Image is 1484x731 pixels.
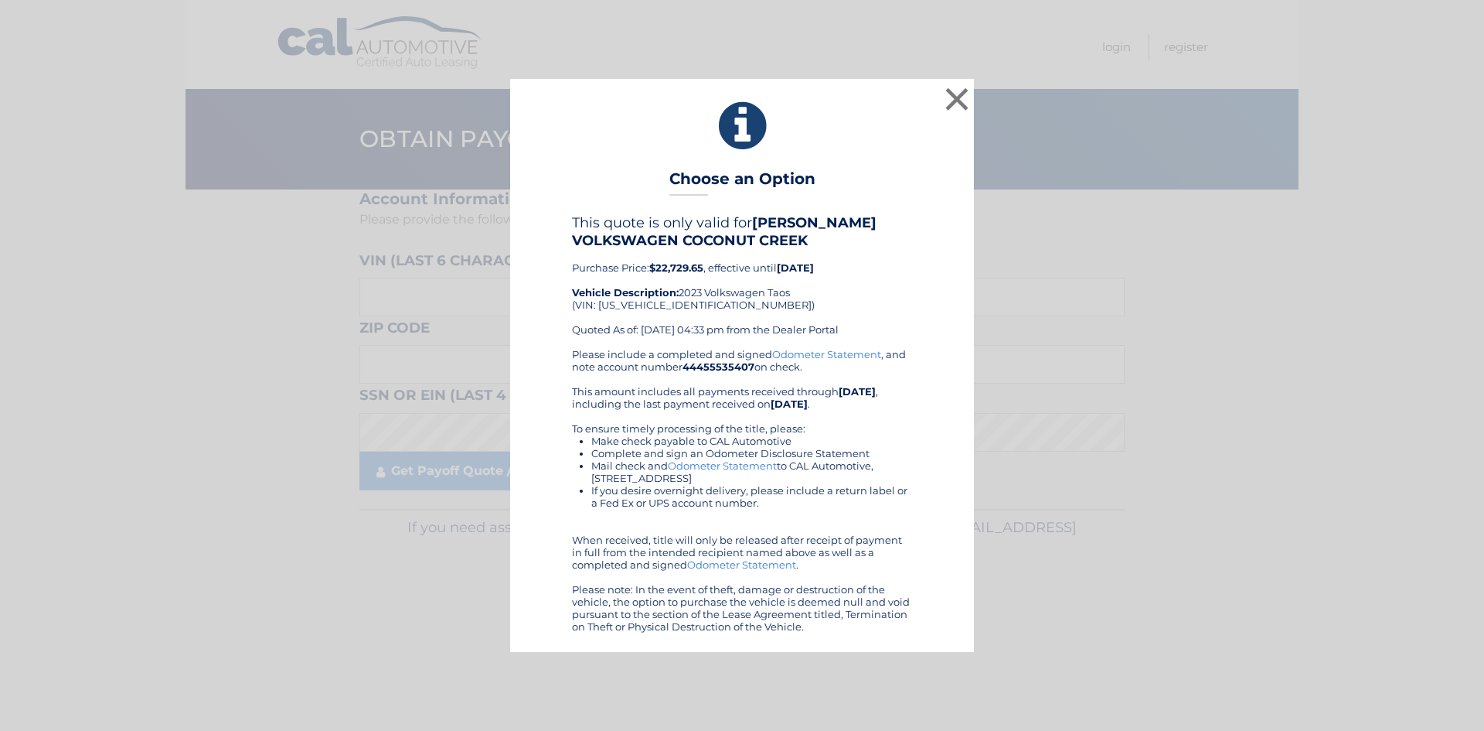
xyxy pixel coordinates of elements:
li: If you desire overnight delivery, please include a return label or a Fed Ex or UPS account number. [591,484,912,509]
strong: Vehicle Description: [572,286,679,299]
b: [DATE] [777,261,814,274]
a: Odometer Statement [687,558,796,571]
b: [DATE] [771,398,808,410]
li: Mail check and to CAL Automotive, [STREET_ADDRESS] [591,459,912,484]
li: Make check payable to CAL Automotive [591,435,912,447]
a: Odometer Statement [668,459,777,472]
div: Please include a completed and signed , and note account number on check. This amount includes al... [572,348,912,633]
a: Odometer Statement [772,348,881,360]
div: Purchase Price: , effective until 2023 Volkswagen Taos (VIN: [US_VEHICLE_IDENTIFICATION_NUMBER]) ... [572,214,912,347]
h3: Choose an Option [669,169,815,196]
b: 44455535407 [682,360,754,373]
b: $22,729.65 [649,261,703,274]
button: × [941,84,972,114]
li: Complete and sign an Odometer Disclosure Statement [591,447,912,459]
b: [DATE] [839,385,876,398]
b: [PERSON_NAME] VOLKSWAGEN COCONUT CREEK [572,214,876,248]
h4: This quote is only valid for [572,214,912,248]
